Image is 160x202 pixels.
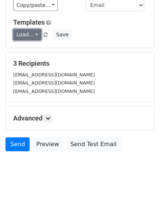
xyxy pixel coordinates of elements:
small: [EMAIL_ADDRESS][DOMAIN_NAME] [13,72,95,77]
a: Send [5,137,30,151]
a: Load... [13,29,41,40]
iframe: Chat Widget [123,167,160,202]
button: Save [53,29,72,40]
small: [EMAIL_ADDRESS][DOMAIN_NAME] [13,89,95,94]
h5: Advanced [13,114,147,122]
a: Send Test Email [66,137,121,151]
small: [EMAIL_ADDRESS][DOMAIN_NAME] [13,80,95,86]
a: Templates [13,18,45,26]
a: Preview [31,137,64,151]
h5: 3 Recipients [13,59,147,68]
div: Widget de chat [123,167,160,202]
